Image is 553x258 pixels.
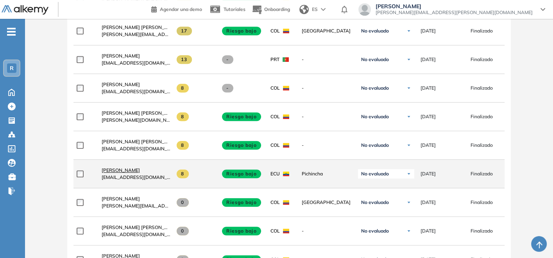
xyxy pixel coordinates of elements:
img: Ícono de flecha [406,86,411,90]
span: Pichincha [302,170,352,177]
span: Riesgo bajo [222,112,261,121]
span: [PERSON_NAME] [PERSON_NAME] [102,139,179,144]
span: 8 [177,84,189,92]
button: Onboarding [252,1,290,18]
span: 0 [177,227,189,235]
img: COL [283,200,289,205]
img: arrow [321,8,326,11]
span: 0 [177,198,189,207]
span: - [222,84,233,92]
span: [DATE] [421,142,436,149]
span: [PERSON_NAME] [102,167,140,173]
span: [DATE] [421,170,436,177]
span: [PERSON_NAME] [102,196,140,202]
span: [DATE] [421,27,436,34]
span: PRT [270,56,279,63]
img: ECU [283,171,289,176]
a: Agendar una demo [151,4,202,13]
span: COL [270,27,280,34]
span: Tutoriales [224,6,245,12]
span: [GEOGRAPHIC_DATA] [302,199,352,206]
a: [PERSON_NAME] [102,167,170,174]
span: - [302,113,352,120]
img: Ícono de flecha [406,200,411,205]
span: ECU [270,170,280,177]
span: [DATE] [421,227,436,235]
span: No evaluado [361,199,389,206]
span: COL [270,142,280,149]
span: - [302,85,352,92]
span: ES [312,6,318,13]
a: [PERSON_NAME] [102,52,170,60]
span: 17 [177,27,192,35]
span: [EMAIL_ADDRESS][DOMAIN_NAME] [102,88,170,95]
img: Ícono de flecha [406,57,411,62]
span: Finalizado [471,85,493,92]
span: [EMAIL_ADDRESS][DOMAIN_NAME] [102,231,170,238]
span: [PERSON_NAME][EMAIL_ADDRESS][DOMAIN_NAME] [102,31,170,38]
span: [PERSON_NAME][DOMAIN_NAME][EMAIL_ADDRESS][PERSON_NAME][PERSON_NAME][DOMAIN_NAME] [102,117,170,124]
span: COL [270,199,280,206]
span: Riesgo bajo [222,227,261,235]
img: COL [283,143,289,148]
span: Riesgo bajo [222,141,261,150]
span: [PERSON_NAME] [PERSON_NAME] [102,224,179,230]
span: COL [270,227,280,235]
span: No evaluado [361,56,389,63]
a: [PERSON_NAME] [102,195,170,202]
a: [PERSON_NAME] [PERSON_NAME] [PERSON_NAME] [102,24,170,31]
img: COL [283,229,289,233]
span: [DATE] [421,113,436,120]
img: Logo [2,5,48,15]
span: [EMAIL_ADDRESS][DOMAIN_NAME] [102,174,170,181]
span: - [302,56,352,63]
span: [PERSON_NAME] [102,53,140,59]
span: [DATE] [421,199,436,206]
span: No evaluado [361,142,389,148]
span: Finalizado [471,170,493,177]
img: Ícono de flecha [406,229,411,233]
span: COL [270,113,280,120]
span: 8 [177,170,189,178]
span: Riesgo bajo [222,27,261,35]
span: Finalizado [471,56,493,63]
span: [DATE] [421,56,436,63]
img: COL [283,29,289,33]
span: [EMAIL_ADDRESS][DOMAIN_NAME] [102,145,170,152]
span: - [302,227,352,235]
iframe: Chat Widget [514,220,553,258]
span: No evaluado [361,85,389,91]
span: Finalizado [471,199,493,206]
img: PRT [283,57,289,62]
span: 8 [177,141,189,150]
span: Finalizado [471,113,493,120]
span: No evaluado [361,171,389,177]
span: [PERSON_NAME] [PERSON_NAME] [102,110,179,116]
span: COL [270,85,280,92]
a: [PERSON_NAME] [102,81,170,88]
span: No evaluado [361,28,389,34]
span: Finalizado [471,227,493,235]
img: COL [283,86,289,90]
a: [PERSON_NAME] [PERSON_NAME] [102,110,170,117]
span: No evaluado [361,228,389,234]
span: - [222,55,233,64]
span: - [302,142,352,149]
span: [DATE] [421,85,436,92]
img: world [299,5,309,14]
span: Riesgo bajo [222,198,261,207]
a: [PERSON_NAME] [PERSON_NAME] [102,224,170,231]
div: Widget de chat [514,220,553,258]
span: R [10,65,14,71]
i: - [7,31,16,32]
img: COL [283,114,289,119]
span: [PERSON_NAME] [376,3,533,9]
span: Onboarding [264,6,290,12]
span: Finalizado [471,27,493,34]
span: [PERSON_NAME] [102,81,140,87]
span: [PERSON_NAME][EMAIL_ADDRESS][PERSON_NAME][DOMAIN_NAME] [102,202,170,209]
span: [EMAIL_ADDRESS][DOMAIN_NAME] [102,60,170,67]
img: Ícono de flecha [406,143,411,148]
span: No evaluado [361,114,389,120]
span: Riesgo bajo [222,170,261,178]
